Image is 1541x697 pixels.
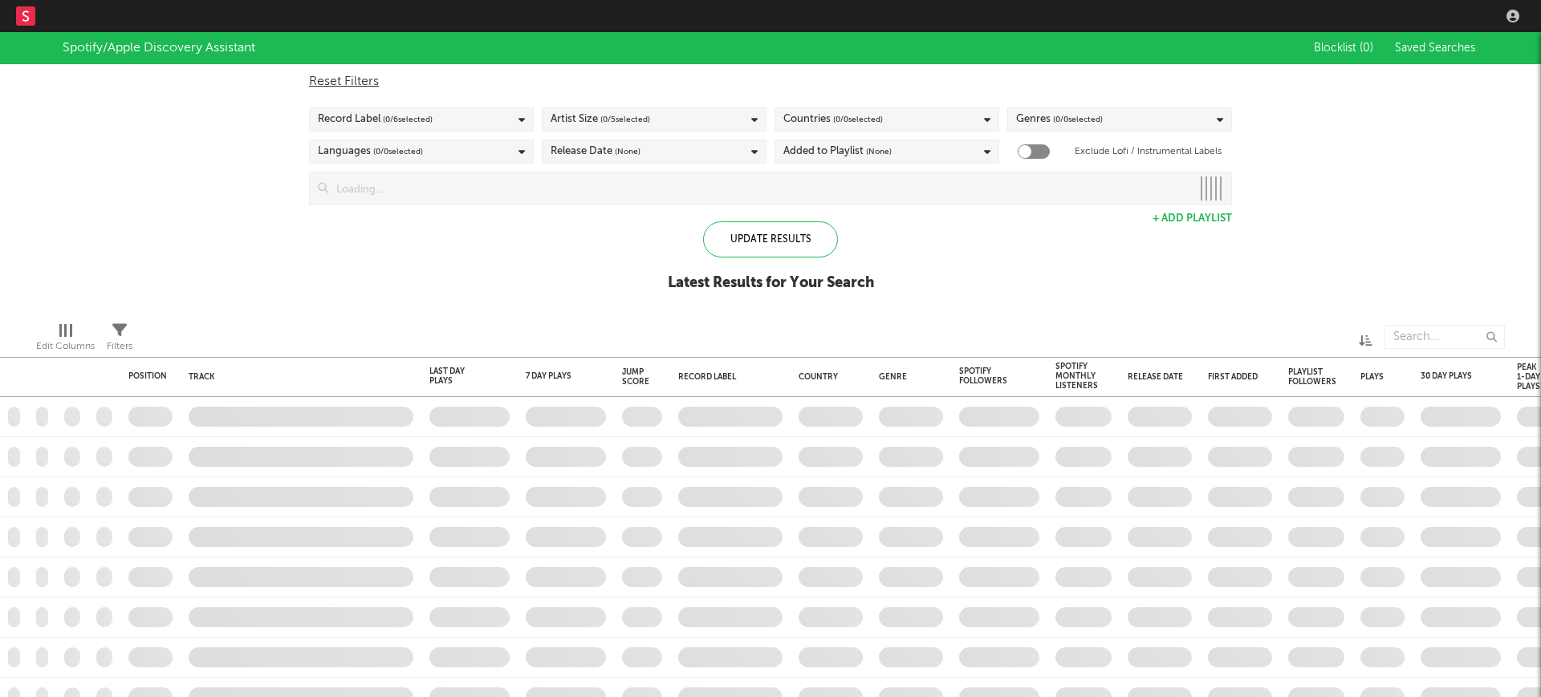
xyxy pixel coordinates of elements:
div: Spotify Monthly Listeners [1055,362,1098,391]
div: Record Label [678,372,775,382]
div: Spotify/Apple Discovery Assistant [63,38,255,58]
div: Countries [783,110,883,129]
div: Playlist Followers [1288,367,1336,387]
div: Edit Columns [36,337,95,356]
div: First Added [1208,372,1264,382]
span: Blocklist [1314,43,1373,54]
span: ( 0 / 0 selected) [1053,110,1103,129]
div: Genre [879,372,935,382]
div: Edit Columns [36,317,95,363]
div: 30 Day Plays [1421,371,1477,381]
div: Release Date [1128,372,1184,382]
input: Search... [1384,325,1505,349]
input: Loading... [328,172,1191,205]
div: Peak 1-Day Plays [1517,363,1541,391]
span: (None) [615,142,640,161]
span: ( 0 / 5 selected) [600,110,650,129]
div: Track [189,372,405,382]
span: ( 0 / 6 selected) [383,110,433,129]
span: ( 0 / 0 selected) [833,110,883,129]
button: Saved Searches [1390,42,1478,55]
span: ( 0 ) [1360,43,1373,54]
div: Languages [318,142,423,161]
div: Last Day Plays [429,367,486,386]
div: Artist Size [551,110,650,129]
div: Reset Filters [309,72,1232,91]
div: Filters [107,317,132,363]
button: + Add Playlist [1153,213,1232,224]
label: Exclude Lofi / Instrumental Labels [1075,142,1222,161]
span: ( 0 / 0 selected) [373,142,423,161]
div: Latest Results for Your Search [668,274,874,293]
div: Plays [1360,372,1384,382]
div: Added to Playlist [783,142,892,161]
div: Jump Score [622,367,649,387]
span: (None) [866,142,892,161]
div: Release Date [551,142,640,161]
div: Update Results [703,221,838,257]
div: Genres [1016,110,1103,129]
div: Country [799,372,855,382]
div: 7 Day Plays [526,371,582,381]
div: Position [128,371,167,381]
div: Record Label [318,110,433,129]
span: Saved Searches [1395,43,1478,54]
div: Filters [107,337,132,356]
div: Spotify Followers [959,367,1015,386]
